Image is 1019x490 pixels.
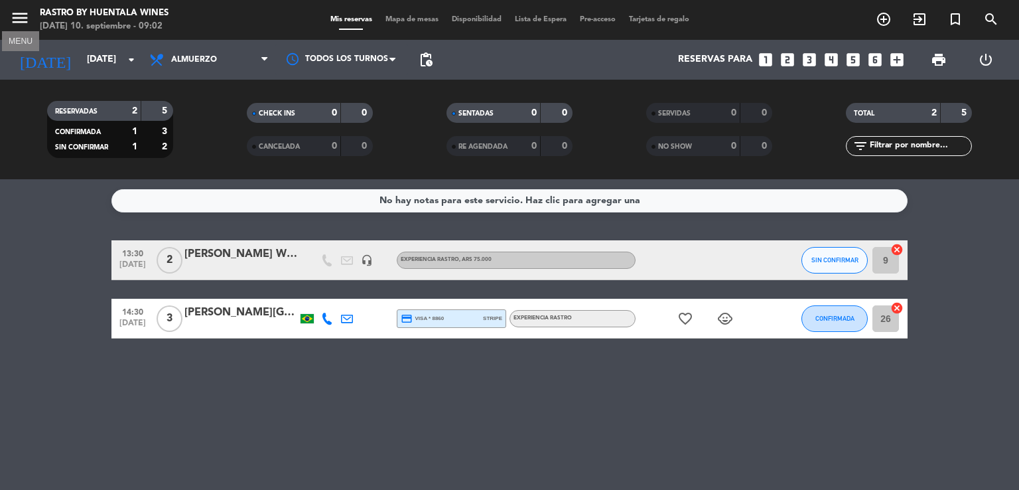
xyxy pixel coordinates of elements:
[362,141,370,151] strong: 0
[912,11,927,27] i: exit_to_app
[401,257,492,262] span: EXPERIENCIA RASTRO
[978,52,994,68] i: power_settings_new
[801,305,868,332] button: CONFIRMADA
[890,243,904,256] i: cancel
[947,11,963,27] i: turned_in_not
[2,35,39,46] div: MENU
[162,106,170,116] strong: 5
[961,108,969,118] strong: 5
[531,108,537,118] strong: 0
[10,45,80,74] i: [DATE]
[10,8,30,28] i: menu
[658,143,692,150] span: NO SHOW
[259,143,300,150] span: CANCELADA
[931,52,947,68] span: print
[332,141,337,151] strong: 0
[332,108,337,118] strong: 0
[573,16,622,23] span: Pre-acceso
[658,110,691,117] span: SERVIDAS
[55,144,108,151] span: SIN CONFIRMAR
[362,108,370,118] strong: 0
[811,256,858,264] span: SIN CONFIRMAR
[184,246,297,263] div: [PERSON_NAME] Wine Trails
[622,16,696,23] span: Tarjetas de regalo
[10,8,30,33] button: menu
[678,54,752,65] span: Reservas para
[823,51,840,68] i: looks_4
[157,247,182,274] span: 2
[445,16,508,23] span: Disponibilidad
[401,313,444,325] span: visa * 8860
[866,51,884,68] i: looks_6
[845,51,862,68] i: looks_5
[508,16,573,23] span: Lista de Espera
[562,141,570,151] strong: 0
[815,315,854,322] span: CONFIRMADA
[890,301,904,315] i: cancel
[162,142,170,151] strong: 2
[116,303,149,319] span: 14:30
[157,305,182,332] span: 3
[132,106,137,116] strong: 2
[40,20,169,33] div: [DATE] 10. septiembre - 09:02
[731,108,736,118] strong: 0
[876,11,892,27] i: add_circle_outline
[513,315,572,321] span: EXPERIENCIA RASTRO
[717,311,733,327] i: child_care
[852,138,868,154] i: filter_list
[854,110,874,117] span: TOTAL
[531,141,537,151] strong: 0
[562,108,570,118] strong: 0
[888,51,906,68] i: add_box
[731,141,736,151] strong: 0
[324,16,379,23] span: Mis reservas
[379,193,640,208] div: No hay notas para este servicio. Haz clic para agregar una
[259,110,295,117] span: CHECK INS
[401,313,413,325] i: credit_card
[123,52,139,68] i: arrow_drop_down
[801,247,868,274] button: SIN CONFIRMAR
[868,139,971,153] input: Filtrar por nombre...
[361,254,373,266] i: headset_mic
[379,16,445,23] span: Mapa de mesas
[184,304,297,321] div: [PERSON_NAME][GEOGRAPHIC_DATA]
[171,55,217,64] span: Almuerzo
[132,142,137,151] strong: 1
[962,40,1009,80] div: LOG OUT
[762,141,770,151] strong: 0
[418,52,434,68] span: pending_actions
[55,108,98,115] span: RESERVADAS
[677,311,693,327] i: favorite_border
[983,11,999,27] i: search
[459,257,492,262] span: , ARS 75.000
[762,108,770,118] strong: 0
[458,110,494,117] span: SENTADAS
[132,127,137,136] strong: 1
[779,51,796,68] i: looks_two
[116,260,149,276] span: [DATE]
[458,143,508,150] span: RE AGENDADA
[757,51,774,68] i: looks_one
[801,51,818,68] i: looks_3
[116,319,149,334] span: [DATE]
[931,108,937,118] strong: 2
[55,129,101,135] span: CONFIRMADA
[483,314,502,323] span: stripe
[162,127,170,136] strong: 3
[116,245,149,260] span: 13:30
[40,7,169,20] div: Rastro by Huentala Wines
